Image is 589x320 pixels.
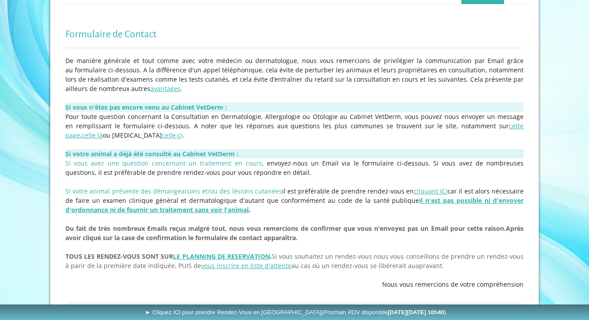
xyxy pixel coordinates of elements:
[65,150,238,158] strong: Si votre animal a déjà été consulté au Cabinet VetDerm :
[82,131,103,139] a: celle là
[65,112,524,139] span: Pour toute question concernant la Consultation en Dermatologie, Allergologie ou Otologie au Cabin...
[65,103,227,111] strong: Si vous n'êtes pas encore venu au Cabinet VetDerm :
[65,159,262,167] span: Si vous avez une question concernant un traitement en cours
[65,122,524,139] a: cette page
[65,196,524,214] a: il n'est pas possible ni d'envoyer d'ordonnance ni de fournir un traitement sans voir l'animal
[414,187,448,195] a: cliquant ICI
[201,261,291,270] a: vous inscrire en liste d'attente
[65,252,272,261] strong: TOUS LES RENDEZ-VOUS SONT SUR .
[173,252,270,261] a: LE PLANNING DE RESERVATION
[65,224,506,233] span: Du fait de très nombreux Emails reçus malgré tout, nous vous remercions de confirmer que vous n'e...
[382,280,524,288] span: Nous vous remercions de votre compréhension
[65,187,524,214] span: il est préférable de prendre rendez-vous en car il est alors nécessaire de faire un examen cliniq...
[65,187,282,195] span: Si votre animal présente des démangeaisons et/ou des lésions cutanées
[65,56,524,93] span: De manière générale et tout comme avec votre médecin ou dermatologue, nous vous remercions de pri...
[181,131,183,139] span: i
[162,131,181,139] a: celle-c
[145,309,446,316] span: ► Cliquez ICI pour prendre Rendez-Vous en [GEOGRAPHIC_DATA]
[150,84,181,93] a: avantages
[65,159,524,177] span: , envoyez-nous un Email via le formulaire ci-dessous. Si vous avez de nombreuses questions, il es...
[65,196,524,214] strong: .
[65,252,524,270] span: Si vous souhaitez un rendez-vous nous vous conseillons de prendre un rendez-vous à parir de la pr...
[65,29,524,40] h1: Formulaire de Contact
[65,224,524,242] span: Après avoir cliqué sur la case de confirmation le formulaire de contact apparaîtra.
[388,309,444,316] b: [DATE][DATE] 10h40
[322,309,446,316] span: (Prochain RDV disponible )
